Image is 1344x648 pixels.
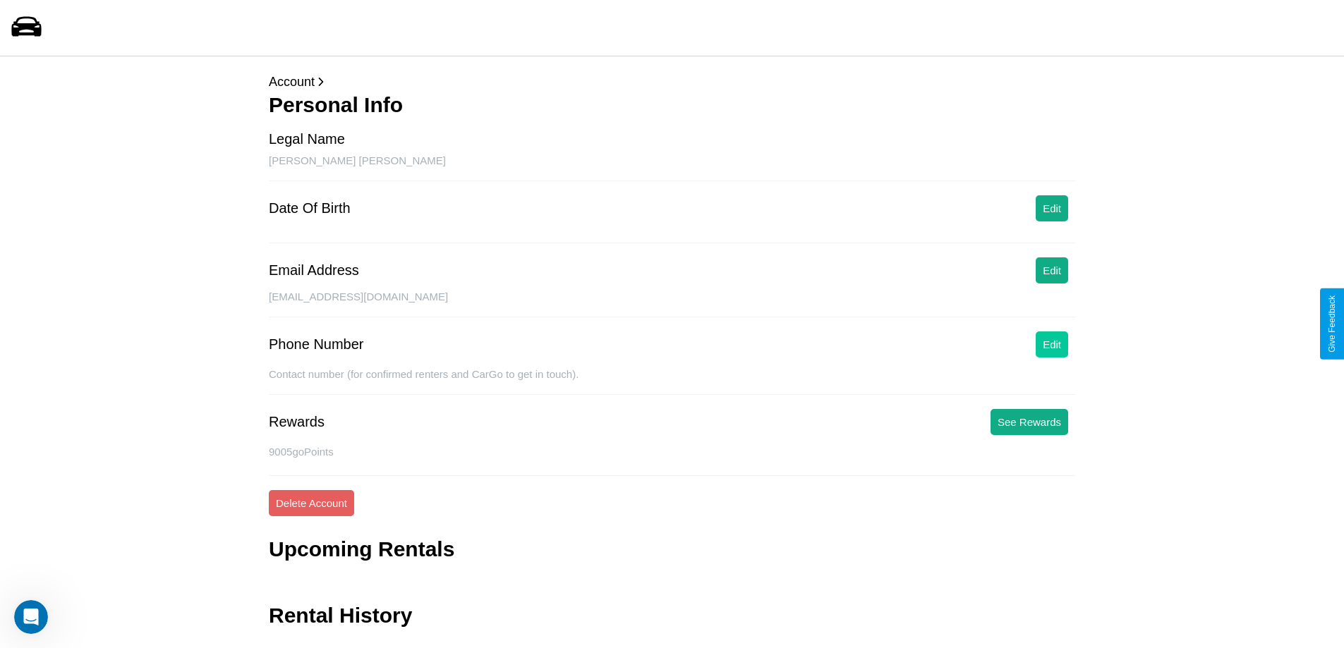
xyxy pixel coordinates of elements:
button: Edit [1036,195,1068,221]
div: Contact number (for confirmed renters and CarGo to get in touch). [269,368,1075,395]
button: See Rewards [991,409,1068,435]
p: 9005 goPoints [269,442,1075,461]
button: Edit [1036,331,1068,357]
h3: Personal Info [269,93,1075,117]
div: Email Address [269,262,359,279]
div: [EMAIL_ADDRESS][DOMAIN_NAME] [269,291,1075,317]
div: Legal Name [269,131,345,147]
div: Rewards [269,414,325,430]
p: Account [269,71,1075,93]
div: [PERSON_NAME] [PERSON_NAME] [269,154,1075,181]
div: Date Of Birth [269,200,351,216]
h3: Rental History [269,604,412,628]
h3: Upcoming Rentals [269,537,454,561]
div: Give Feedback [1327,295,1337,353]
button: Delete Account [269,490,354,516]
iframe: Intercom live chat [14,600,48,634]
div: Phone Number [269,336,364,353]
button: Edit [1036,257,1068,283]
